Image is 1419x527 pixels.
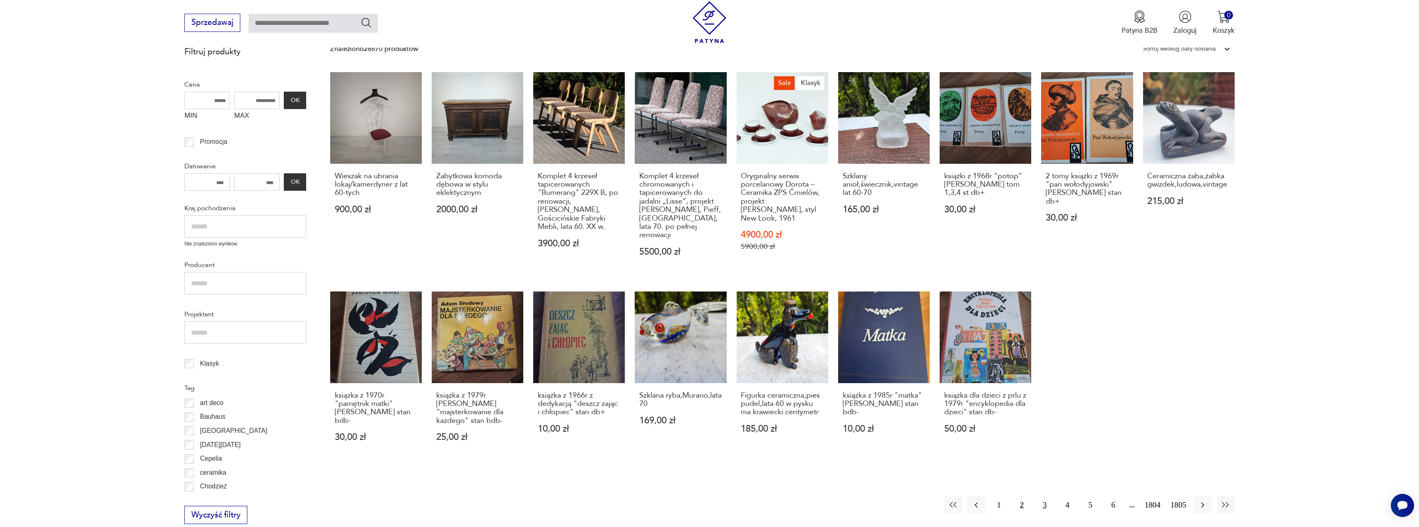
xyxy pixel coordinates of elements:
[184,260,306,270] p: Producent
[1081,496,1099,514] button: 5
[538,391,621,417] h3: książka z 1966r z dedykacją "deszcz zając i chłopiec" stan db+
[1143,44,1216,54] div: Sortuj według daty dodania
[741,172,824,223] h3: Oryginalny serwis porcelanowy Dorota – Ceramika ZPS Ćmielów, projekt [PERSON_NAME], styl New Look...
[741,391,824,417] h3: Figurka ceramiczna,pies pudel,lata 60 w pysku ma krawiecki centymetr
[533,291,625,461] a: książka z 1966r z dedykacją "deszcz zając i chłopiec" stan db+książka z 1966r z dedykacją "deszcz...
[200,358,219,369] p: Klasyk
[635,291,726,461] a: Szklana ryba,Murano,lata 70Szklana ryba,Murano,lata 70169,00 zł
[944,205,1027,214] p: 30,00 zł
[1041,72,1133,276] a: 2 tomy książki z 1969r "pan wołodyjowski" Henryka Sienkiewicza stan db+2 tomy książki z 1969r "pa...
[639,248,722,256] p: 5500,00 zł
[200,467,226,478] p: ceramika
[335,205,418,214] p: 900,00 zł
[335,172,418,197] h3: Wieszak na ubrania lokaj/kamerdyner z lat 60-tych
[1147,197,1230,206] p: 215,00 zł
[184,109,230,125] label: MIN
[639,172,722,240] h3: Komplet 4 krzeseł chromowanych i tapicerowanych do jadalni „Lisse”, projekt [PERSON_NAME], Pieff,...
[360,17,372,29] button: Szukaj
[1173,26,1197,35] p: Zaloguj
[1224,11,1233,19] div: 0
[1213,26,1235,35] p: Koszyk
[436,433,519,442] p: 25,00 zł
[436,391,519,425] h3: książka z 1979r [PERSON_NAME] "majsterkowanie dla każdego" stan bdb-
[184,46,306,57] p: Filtruj produkty
[1179,10,1192,23] img: Ikonka użytkownika
[1122,10,1158,35] a: Ikona medaluPatyna B2B
[200,453,222,464] p: Cepelia
[1133,10,1146,23] img: Ikona medalu
[184,506,247,524] button: Wyczyść filtry
[741,231,824,239] p: 4900,00 zł
[330,291,422,461] a: książka z 1970r "pamętnik matki" Marcjanny Fornalskiej stan bdb-książka z 1970r "pamętnik matki" ...
[944,172,1027,197] h3: książki z 1968r "potop" [PERSON_NAME] tom 1,3,4 st db+
[184,203,306,214] p: Kraj pochodzenia
[200,411,226,422] p: Bauhaus
[184,383,306,393] p: Tag
[1046,214,1129,222] p: 30,00 zł
[1143,72,1235,276] a: Ceramiczna żaba,żabka gwizdek,ludowa,vintageCeramiczna żaba,żabka gwizdek,ludowa,vintage215,00 zł
[1013,496,1031,514] button: 2
[737,291,828,461] a: Figurka ceramiczna,pies pudel,lata 60 w pysku ma krawiecki centymetrFigurka ceramiczna,pies pudel...
[990,496,1008,514] button: 1
[184,20,240,27] a: Sprzedawaj
[538,425,621,433] p: 10,00 zł
[1122,26,1158,35] p: Patyna B2B
[639,416,722,425] p: 169,00 zł
[689,1,730,43] img: Patyna - sklep z meblami i dekoracjami vintage
[1059,496,1076,514] button: 4
[200,495,225,506] p: Ćmielów
[741,425,824,433] p: 185,00 zł
[843,172,926,197] h3: Szklany anioł,świecznik,vintage lat 60-70
[284,173,306,191] button: OK
[335,433,418,442] p: 30,00 zł
[838,291,930,461] a: książka z 1985r "matka" Maksyma Gorki stan bdb-książka z 1985r "matka" [PERSON_NAME] stan bdb-10,...
[1142,496,1163,514] button: 1804
[436,172,519,197] h3: Zabytkowa komoda dębowa w stylu eklektycznym
[200,440,241,450] p: [DATE][DATE]
[335,391,418,425] h3: książka z 1970r "pamętnik matki" [PERSON_NAME] stan bdb-
[200,425,267,436] p: [GEOGRAPHIC_DATA]
[184,240,306,248] p: Nie znaleziono wyników
[838,72,930,276] a: Szklany anioł,świecznik,vintage lat 60-70Szklany anioł,świecznik,vintage lat 60-70165,00 zł
[1217,10,1230,23] img: Ikona koszyka
[944,425,1027,433] p: 50,00 zł
[1213,10,1235,35] button: 0Koszyk
[635,72,726,276] a: Komplet 4 krzeseł chromowanych i tapicerowanych do jadalni „Lisse”, projekt Teda Batesa, Pieff, W...
[200,481,227,492] p: Chodzież
[432,72,523,276] a: Zabytkowa komoda dębowa w stylu eklektycznymZabytkowa komoda dębowa w stylu eklektycznym2000,00 zł
[639,391,722,408] h3: Szklana ryba,Murano,lata 70
[533,72,625,276] a: Komplet 4 krzeseł tapicerowanych "Bumerang" 229X B, po renowacji, R.Kulm, Gościcińskie Fabryki Me...
[200,398,223,408] p: art deco
[184,161,306,172] p: Datowanie
[944,391,1027,417] h3: książka dla dzieci z prlu z 1979r "encyklopedia dla dzieci" stan db-
[1147,172,1230,189] h3: Ceramiczna żaba,żabka gwizdek,ludowa,vintage
[741,242,824,251] p: 5900,00 zł
[184,309,306,320] p: Projektant
[284,92,306,109] button: OK
[737,72,828,276] a: SaleKlasykOryginalny serwis porcelanowy Dorota – Ceramika ZPS Ćmielów, projekt Lubomir Tomaszewsk...
[1168,496,1189,514] button: 1805
[843,391,926,417] h3: książka z 1985r "matka" [PERSON_NAME] stan bdb-
[1036,496,1054,514] button: 3
[1046,172,1129,206] h3: 2 tomy książki z 1969r "pan wołodyjowski" [PERSON_NAME] stan db+
[330,44,418,54] div: Znaleziono 28870 produktów
[184,14,240,32] button: Sprzedawaj
[1391,494,1414,517] iframe: Smartsupp widget button
[940,291,1031,461] a: książka dla dzieci z prlu z 1979r "encyklopedia dla dzieci" stan db-książka dla dzieci z prlu z 1...
[184,79,306,90] p: Cena
[1122,10,1158,35] button: Patyna B2B
[1104,496,1122,514] button: 6
[940,72,1031,276] a: książki z 1968r "potop" Henryk Sienkiewicz tom 1,3,4 st db+książki z 1968r "potop" [PERSON_NAME] ...
[1173,10,1197,35] button: Zaloguj
[538,239,621,248] p: 3900,00 zł
[843,425,926,433] p: 10,00 zł
[538,172,621,231] h3: Komplet 4 krzeseł tapicerowanych "Bumerang" 229X B, po renowacji, [PERSON_NAME], Gościcińskie Fab...
[200,136,227,147] p: Promocja
[843,205,926,214] p: 165,00 zł
[330,72,422,276] a: Wieszak na ubrania lokaj/kamerdyner z lat 60-tychWieszak na ubrania lokaj/kamerdyner z lat 60-tyc...
[234,109,280,125] label: MAX
[432,291,523,461] a: książka z 1979r Adama Słodowego "majsterkowanie dla każdego" stan bdb-książka z 1979r [PERSON_NAM...
[436,205,519,214] p: 2000,00 zł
